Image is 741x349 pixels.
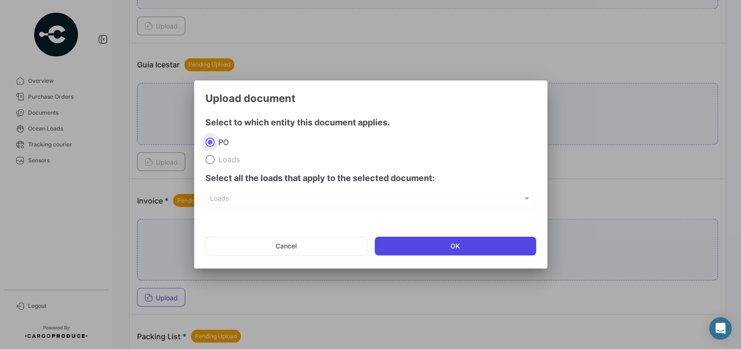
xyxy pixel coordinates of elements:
[205,116,536,129] h4: Select to which entity this document applies.
[205,92,536,105] h3: Upload document
[215,138,229,147] span: PO
[205,172,536,185] h4: Select all the loads that apply to the selected document:
[210,196,523,204] span: Loads
[215,155,240,164] span: Loads
[375,237,536,255] button: OK
[205,237,368,255] button: Cancel
[709,317,732,340] div: Abrir Intercom Messenger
